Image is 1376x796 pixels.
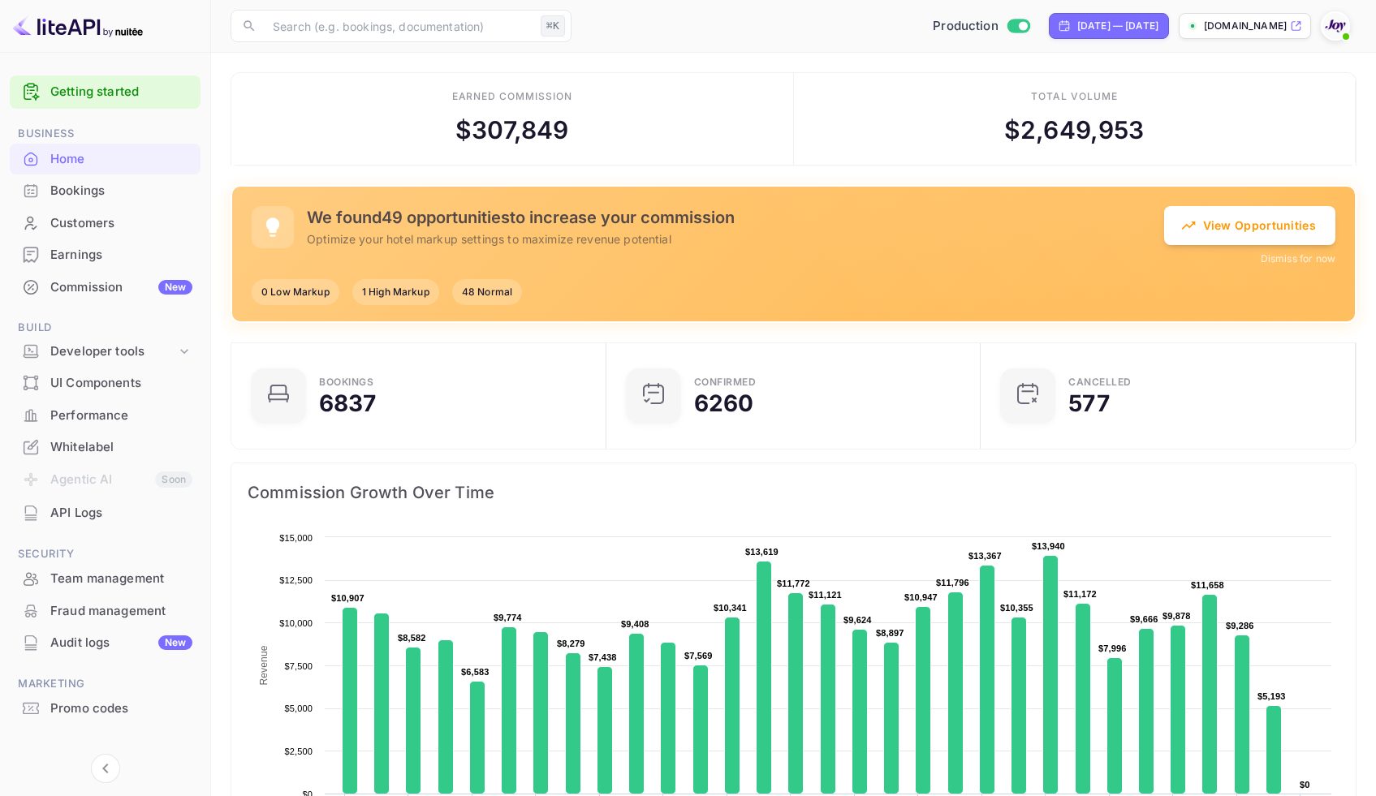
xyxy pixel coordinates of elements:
text: $15,000 [279,533,313,543]
text: $10,947 [904,592,938,602]
div: Earnings [50,246,192,265]
text: $9,666 [1130,614,1158,624]
div: Whitelabel [10,432,201,463]
div: Audit logs [50,634,192,652]
span: Marketing [10,675,201,693]
text: $2,500 [284,747,313,756]
text: $9,286 [1226,621,1254,630]
div: Customers [50,214,192,233]
button: View Opportunities [1164,206,1335,245]
text: $7,996 [1098,643,1127,653]
text: $13,367 [968,551,1002,561]
div: Bookings [10,175,201,207]
div: Earnings [10,239,201,271]
div: API Logs [10,497,201,529]
div: Performance [50,407,192,425]
a: Bookings [10,175,201,205]
div: ⌘K [541,15,565,37]
span: Security [10,545,201,563]
text: $9,408 [621,619,649,629]
button: Dismiss for now [1261,252,1335,266]
div: Promo codes [10,693,201,725]
div: Promo codes [50,699,192,718]
div: CommissionNew [10,272,201,303]
div: [DATE] — [DATE] [1077,19,1158,33]
text: $9,878 [1162,611,1191,621]
text: $7,569 [684,651,713,660]
input: Search (e.g. bookings, documentation) [263,10,534,42]
a: Team management [10,563,201,593]
text: $11,121 [809,590,842,600]
div: UI Components [10,368,201,399]
div: CANCELLED [1068,377,1132,387]
a: Customers [10,208,201,238]
img: LiteAPI logo [13,13,143,39]
div: Bookings [319,377,373,387]
div: Developer tools [50,342,176,361]
div: $ 307,849 [455,112,568,148]
div: Commission [50,278,192,297]
span: Build [10,319,201,337]
a: Home [10,144,201,174]
div: Switch to Sandbox mode [926,17,1036,36]
text: Revenue [258,645,270,685]
span: Production [933,17,999,36]
a: Whitelabel [10,432,201,462]
div: New [158,635,192,650]
h5: We found 49 opportunities to increase your commission [307,208,1164,227]
text: $0 [1300,780,1310,790]
div: Getting started [10,75,201,109]
a: API Logs [10,497,201,527]
text: $9,624 [843,615,872,625]
div: Home [10,144,201,175]
text: $5,000 [284,703,313,713]
a: UI Components [10,368,201,398]
span: Business [10,125,201,143]
img: With Joy [1322,13,1348,39]
div: Performance [10,400,201,432]
p: [DOMAIN_NAME] [1204,19,1287,33]
div: Bookings [50,182,192,200]
div: $ 2,649,953 [1004,112,1145,148]
div: Confirmed [694,377,757,387]
div: 6837 [319,392,377,415]
text: $11,658 [1191,580,1224,590]
a: Fraud management [10,596,201,626]
div: Developer tools [10,338,201,366]
text: $8,582 [398,633,426,643]
text: $10,355 [1000,603,1033,613]
span: 0 Low Markup [252,285,339,299]
text: $10,907 [331,593,364,603]
a: Audit logsNew [10,627,201,657]
span: 1 High Markup [352,285,439,299]
text: $8,897 [876,628,904,638]
button: Collapse navigation [91,754,120,783]
a: Getting started [50,83,192,101]
text: $7,438 [589,652,617,662]
text: $7,500 [284,661,313,671]
div: New [158,280,192,295]
text: $11,172 [1063,589,1097,599]
a: Performance [10,400,201,430]
div: Customers [10,208,201,239]
div: 6260 [694,392,754,415]
div: API Logs [50,504,192,523]
div: Team management [10,563,201,595]
a: CommissionNew [10,272,201,302]
text: $6,583 [461,667,490,677]
a: Earnings [10,239,201,269]
div: Audit logsNew [10,627,201,659]
text: $13,940 [1032,541,1065,551]
div: Team management [50,570,192,588]
div: Home [50,150,192,169]
p: Optimize your hotel markup settings to maximize revenue potential [307,230,1164,247]
text: $10,000 [279,618,313,628]
text: $10,341 [714,603,747,613]
div: Fraud management [10,596,201,627]
span: 48 Normal [452,285,522,299]
div: Fraud management [50,602,192,621]
text: $5,193 [1257,691,1286,701]
div: Earned commission [452,89,572,104]
div: Whitelabel [50,438,192,457]
text: $8,279 [557,639,585,648]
